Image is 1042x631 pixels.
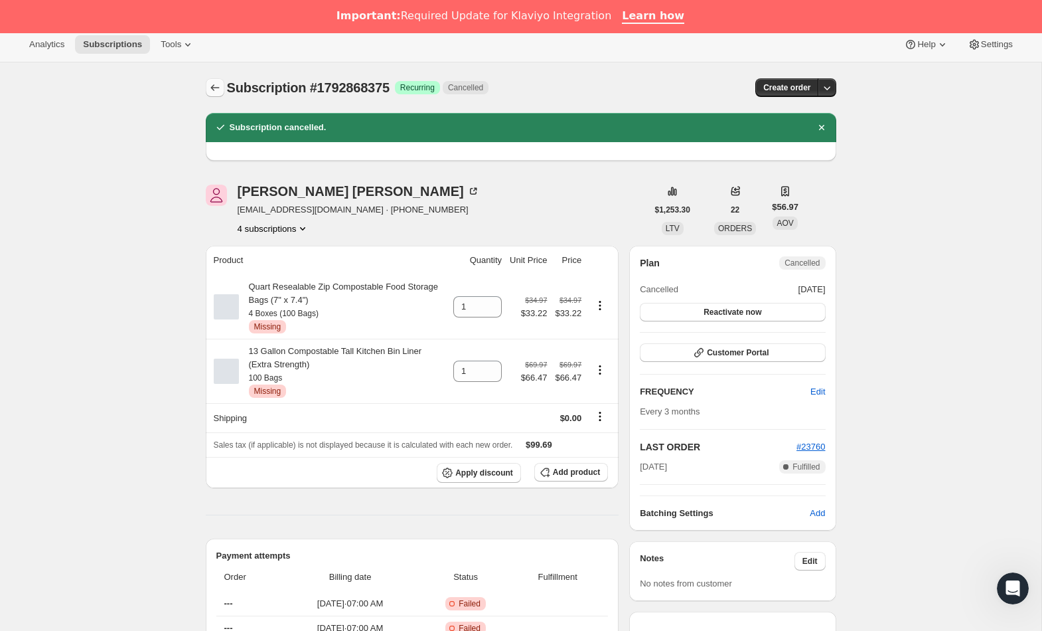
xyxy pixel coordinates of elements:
th: Order [216,563,281,592]
th: Quantity [449,246,506,275]
button: Tools [153,35,202,54]
span: Status [424,571,507,584]
span: Billing date [284,571,416,584]
span: --- [224,598,233,608]
span: Cancelled [640,283,678,296]
button: Analytics [21,35,72,54]
h2: Plan [640,256,660,270]
small: $34.97 [559,296,581,304]
h3: Notes [640,552,794,571]
small: $34.97 [525,296,547,304]
div: Required Update for Klaviyo Integration [336,9,611,23]
h2: LAST ORDER [640,440,796,454]
span: Recurring [400,82,435,93]
button: Edit [802,381,833,403]
span: $66.47 [521,371,548,385]
button: Product actions [589,363,611,377]
span: Fulfillment [515,571,600,584]
span: Cancelled [448,82,483,93]
span: Settings [981,39,1013,50]
small: 100 Bags [249,373,283,383]
h2: Payment attempts [216,549,609,563]
span: LTV [666,224,680,233]
iframe: Intercom live chat [997,573,1029,604]
button: Dismiss notification [812,118,831,137]
span: Missing [254,321,281,332]
span: Subscription #1792868375 [227,80,390,95]
button: #23760 [796,440,825,454]
span: $33.22 [555,307,581,320]
button: Shipping actions [589,409,611,424]
button: Subscriptions [206,78,224,97]
span: $0.00 [560,413,582,423]
span: [DATE] [798,283,826,296]
h6: Batching Settings [640,507,810,520]
span: Apply discount [455,468,513,478]
button: Apply discount [437,463,521,483]
span: ORDERS [718,224,752,233]
h2: FREQUENCY [640,385,810,399]
span: Analytics [29,39,64,50]
button: Subscriptions [75,35,150,54]
span: Add product [553,467,600,478]
button: 22 [723,201,747,219]
th: Product [206,246,450,275]
span: Edit [810,385,825,399]
small: $69.97 [559,361,581,369]
th: Price [551,246,585,275]
span: Reactivate now [704,307,761,317]
span: Fulfilled [792,462,820,472]
div: [PERSON_NAME] [PERSON_NAME] [238,185,480,198]
span: No notes from customer [640,579,732,588]
th: Shipping [206,403,450,432]
div: 13 Gallon Compostable Tall Kitchen Bin Liner (Extra Strength) [239,345,446,398]
span: Add [810,507,825,520]
h2: Subscription cancelled. [230,121,327,134]
span: AOV [777,219,793,228]
button: $1,253.30 [647,201,698,219]
span: $33.22 [521,307,548,320]
b: Important: [336,9,401,22]
span: 22 [731,205,739,215]
button: Help [896,35,956,54]
span: Edit [802,556,818,567]
span: Help [917,39,935,50]
button: Reactivate now [640,303,825,321]
span: Subscriptions [83,39,142,50]
button: Add product [534,463,608,482]
span: Cancelled [784,258,820,268]
span: $1,253.30 [655,205,690,215]
button: Product actions [589,298,611,313]
span: Customer Portal [707,347,769,358]
a: #23760 [796,442,825,452]
th: Unit Price [506,246,551,275]
button: Customer Portal [640,343,825,362]
span: Every 3 months [640,406,700,416]
span: $56.97 [772,201,798,214]
small: 4 Boxes (100 Bags) [249,309,319,318]
small: $69.97 [525,361,547,369]
span: Failed [459,598,481,609]
button: Settings [960,35,1021,54]
div: Quart Resealable Zip Compostable Food Storage Bags (7" x 7.4") [239,280,446,333]
span: Sales tax (if applicable) is not displayed because it is calculated with each new order. [214,440,513,450]
span: Tools [161,39,181,50]
span: $66.47 [555,371,581,385]
button: Edit [794,552,826,571]
button: Product actions [238,222,310,235]
span: [DATE] [640,460,667,474]
span: $99.69 [526,440,552,450]
button: Add [802,503,833,524]
span: Missing [254,386,281,397]
span: Create order [763,82,810,93]
span: Joyce Pedercini [206,185,227,206]
a: Learn how [622,9,684,24]
span: [DATE] · 07:00 AM [284,597,416,610]
button: Create order [755,78,818,97]
span: [EMAIL_ADDRESS][DOMAIN_NAME] · [PHONE_NUMBER] [238,203,480,217]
